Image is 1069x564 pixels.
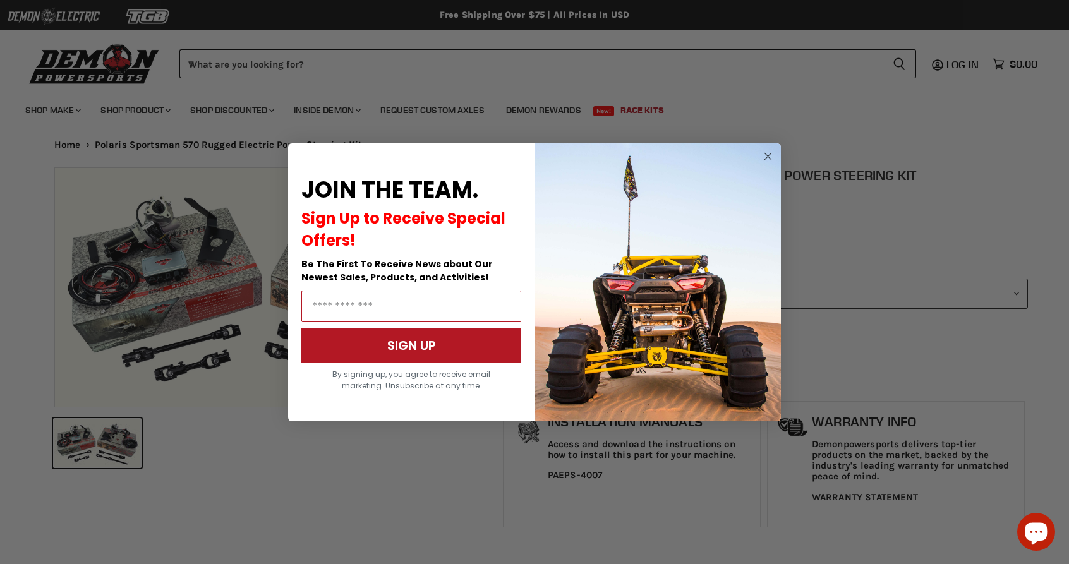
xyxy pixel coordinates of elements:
[301,258,493,284] span: Be The First To Receive News about Our Newest Sales, Products, and Activities!
[1013,513,1059,554] inbox-online-store-chat: Shopify online store chat
[534,143,781,421] img: a9095488-b6e7-41ba-879d-588abfab540b.jpeg
[301,328,521,363] button: SIGN UP
[760,148,776,164] button: Close dialog
[301,291,521,322] input: Email Address
[301,208,505,251] span: Sign Up to Receive Special Offers!
[332,369,490,391] span: By signing up, you agree to receive email marketing. Unsubscribe at any time.
[301,174,478,206] span: JOIN THE TEAM.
